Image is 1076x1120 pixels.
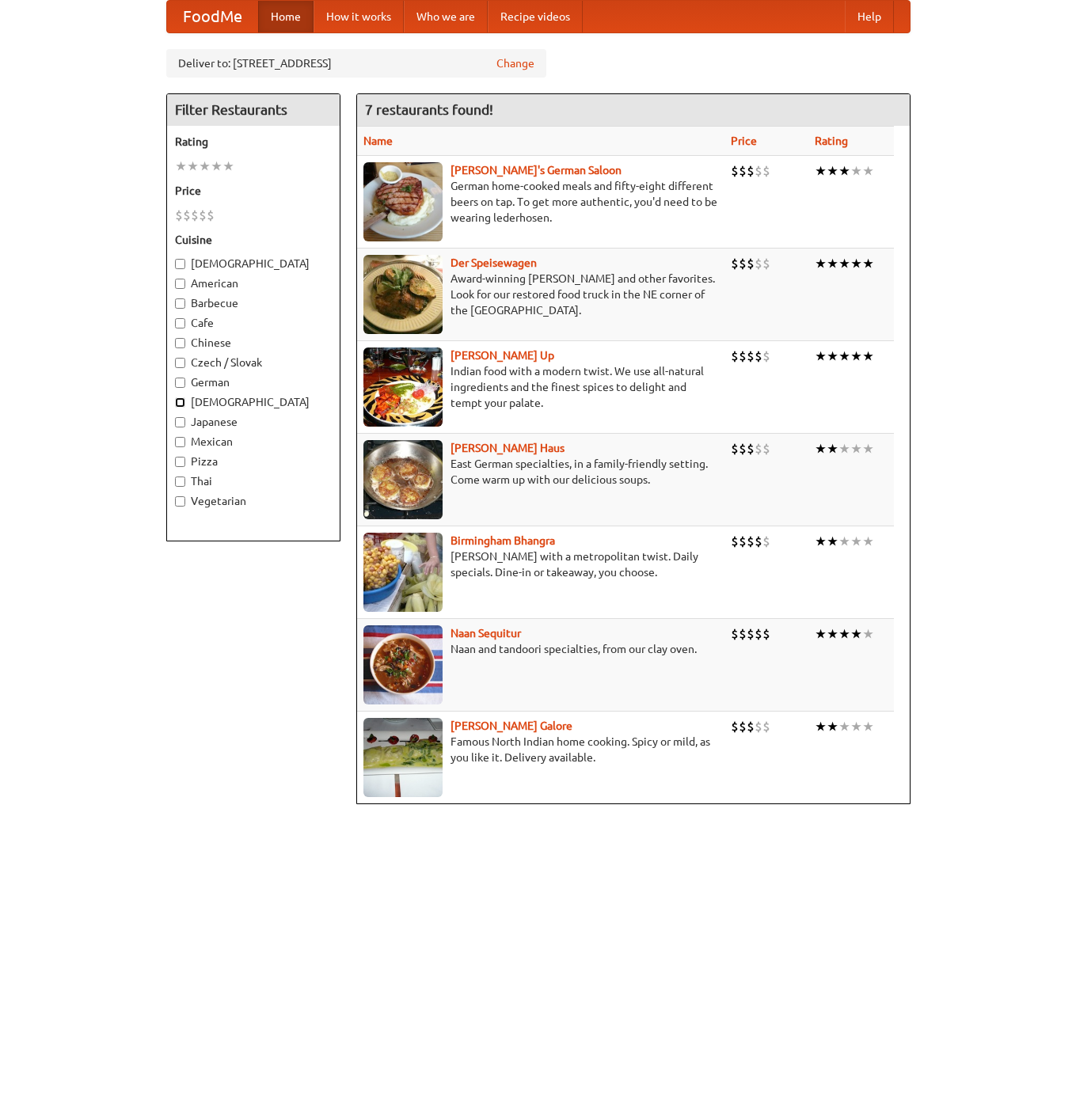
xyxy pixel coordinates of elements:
[363,641,718,657] p: Naan and tandoori specialties, from our clay oven.
[731,718,739,735] li: $
[199,207,207,224] li: $
[755,347,762,365] li: $
[731,162,739,180] li: $
[175,473,332,489] label: Thai
[762,440,770,457] li: $
[175,338,185,348] input: Chinese
[815,440,827,457] li: ★
[363,549,718,580] p: [PERSON_NAME] with a metropolitan twist. Daily specials. Dine-in or takeaway, you choose.
[363,178,718,226] p: German home-cooked meals and fifty-eight different beers on tap. To get more authentic, you'd nee...
[862,162,874,180] li: ★
[175,134,332,150] h5: Rating
[739,162,747,180] li: $
[175,437,185,447] input: Mexican
[314,1,404,32] a: How it works
[451,627,521,640] b: Naan Sequitur
[191,207,199,224] li: $
[755,718,762,735] li: $
[451,719,572,732] a: [PERSON_NAME] Galore
[175,434,332,450] label: Mexican
[222,158,234,175] li: ★
[838,718,850,735] li: ★
[862,255,874,272] li: ★
[258,1,314,32] a: Home
[363,625,443,704] img: naansequitur.jpg
[363,271,718,318] p: Award-winning [PERSON_NAME] and other favorites. Look for our restored food truck in the NE corne...
[187,158,199,175] li: ★
[166,49,546,78] div: Deliver to: [STREET_ADDRESS]
[838,347,850,365] li: ★
[762,718,770,735] li: $
[739,347,747,365] li: $
[175,417,185,427] input: Japanese
[850,625,862,643] li: ★
[739,533,747,550] li: $
[175,315,332,331] label: Cafe
[747,625,755,643] li: $
[363,255,443,334] img: speisewagen.jpg
[850,162,862,180] li: ★
[838,533,850,550] li: ★
[731,440,739,457] li: $
[175,183,332,199] h5: Price
[815,347,827,365] li: ★
[496,55,534,71] a: Change
[175,496,185,507] input: Vegetarian
[363,718,443,797] img: currygalore.jpg
[827,162,838,180] li: ★
[862,533,874,550] li: ★
[755,162,762,180] li: $
[488,1,583,32] a: Recipe videos
[845,1,894,32] a: Help
[175,318,185,328] input: Cafe
[451,256,537,269] b: Der Speisewagen
[838,255,850,272] li: ★
[363,363,718,411] p: Indian food with a modern twist. We use all-natural ingredients and the finest spices to delight ...
[850,718,862,735] li: ★
[211,158,222,175] li: ★
[827,440,838,457] li: ★
[762,162,770,180] li: $
[739,440,747,457] li: $
[747,347,755,365] li: $
[827,347,838,365] li: ★
[731,255,739,272] li: $
[363,734,718,765] p: Famous North Indian home cooking. Spicy or mild, as you like it. Delivery available.
[739,625,747,643] li: $
[838,440,850,457] li: ★
[815,255,827,272] li: ★
[755,533,762,550] li: $
[739,718,747,735] li: $
[207,207,215,224] li: $
[175,259,185,269] input: [DEMOGRAPHIC_DATA]
[175,207,183,224] li: $
[862,625,874,643] li: ★
[175,279,185,289] input: American
[175,358,185,368] input: Czech / Slovak
[175,476,185,487] input: Thai
[404,1,488,32] a: Who we are
[363,347,443,427] img: curryup.jpg
[762,625,770,643] li: $
[183,207,191,224] li: $
[175,256,332,271] label: [DEMOGRAPHIC_DATA]
[451,534,555,547] a: Birmingham Bhangra
[175,378,185,388] input: German
[175,454,332,469] label: Pizza
[739,255,747,272] li: $
[850,347,862,365] li: ★
[175,275,332,291] label: American
[167,94,340,126] h4: Filter Restaurants
[755,440,762,457] li: $
[747,440,755,457] li: $
[363,440,443,519] img: kohlhaus.jpg
[175,295,332,311] label: Barbecue
[365,102,493,117] ng-pluralize: 7 restaurants found!
[850,533,862,550] li: ★
[862,440,874,457] li: ★
[451,164,622,177] b: [PERSON_NAME]'s German Saloon
[175,158,187,175] li: ★
[451,442,565,454] b: [PERSON_NAME] Haus
[175,457,185,467] input: Pizza
[175,335,332,351] label: Chinese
